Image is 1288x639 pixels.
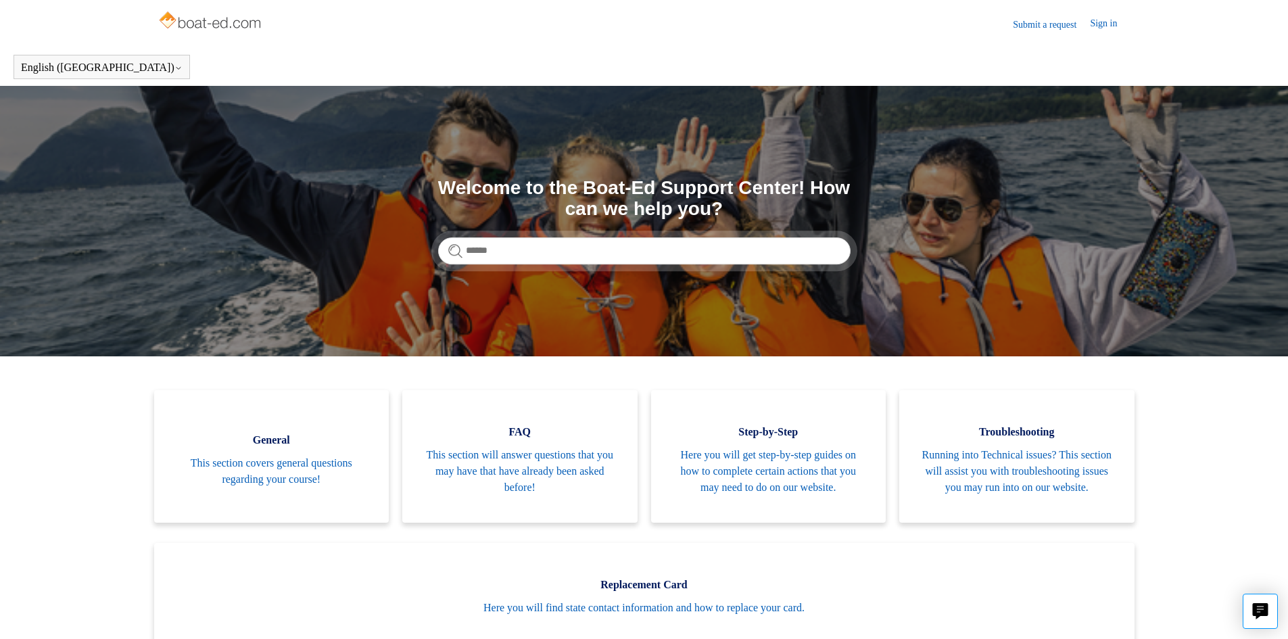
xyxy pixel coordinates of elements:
[423,447,617,496] span: This section will answer questions that you may have that have already been asked before!
[423,424,617,440] span: FAQ
[154,390,389,523] a: General This section covers general questions regarding your course!
[402,390,638,523] a: FAQ This section will answer questions that you may have that have already been asked before!
[1090,16,1130,32] a: Sign in
[1243,594,1278,629] button: Live chat
[899,390,1135,523] a: Troubleshooting Running into Technical issues? This section will assist you with troubleshooting ...
[651,390,886,523] a: Step-by-Step Here you will get step-by-step guides on how to complete certain actions that you ma...
[438,237,851,264] input: Search
[671,447,866,496] span: Here you will get step-by-step guides on how to complete certain actions that you may need to do ...
[920,447,1114,496] span: Running into Technical issues? This section will assist you with troubleshooting issues you may r...
[174,600,1114,616] span: Here you will find state contact information and how to replace your card.
[174,577,1114,593] span: Replacement Card
[1013,18,1090,32] a: Submit a request
[158,8,265,35] img: Boat-Ed Help Center home page
[671,424,866,440] span: Step-by-Step
[438,178,851,220] h1: Welcome to the Boat-Ed Support Center! How can we help you?
[174,455,369,488] span: This section covers general questions regarding your course!
[21,62,183,74] button: English ([GEOGRAPHIC_DATA])
[920,424,1114,440] span: Troubleshooting
[174,432,369,448] span: General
